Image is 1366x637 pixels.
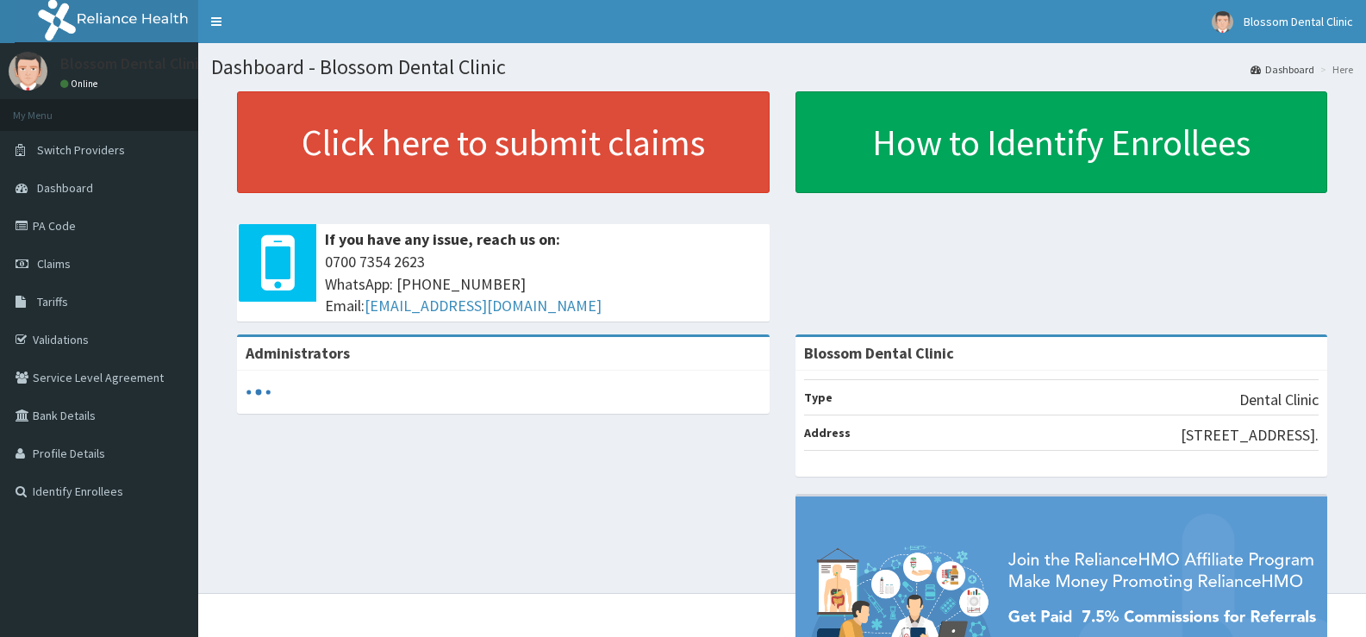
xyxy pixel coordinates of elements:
h1: Dashboard - Blossom Dental Clinic [211,56,1353,78]
svg: audio-loading [246,379,271,405]
span: 0700 7354 2623 WhatsApp: [PHONE_NUMBER] Email: [325,251,761,317]
span: Dashboard [37,180,93,196]
strong: Blossom Dental Clinic [804,343,954,363]
a: [EMAIL_ADDRESS][DOMAIN_NAME] [365,296,602,315]
span: Blossom Dental Clinic [1244,14,1353,29]
span: Tariffs [37,294,68,309]
a: Dashboard [1251,62,1314,77]
b: If you have any issue, reach us on: [325,229,560,249]
img: User Image [1212,11,1233,33]
a: How to Identify Enrollees [795,91,1328,193]
b: Address [804,425,851,440]
span: Claims [37,256,71,272]
p: Blossom Dental Clinic [60,56,206,72]
a: Click here to submit claims [237,91,770,193]
p: Dental Clinic [1239,389,1319,411]
b: Type [804,390,833,405]
li: Here [1316,62,1353,77]
span: Switch Providers [37,142,125,158]
a: Online [60,78,102,90]
b: Administrators [246,343,350,363]
p: [STREET_ADDRESS]. [1181,424,1319,447]
img: User Image [9,52,47,91]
